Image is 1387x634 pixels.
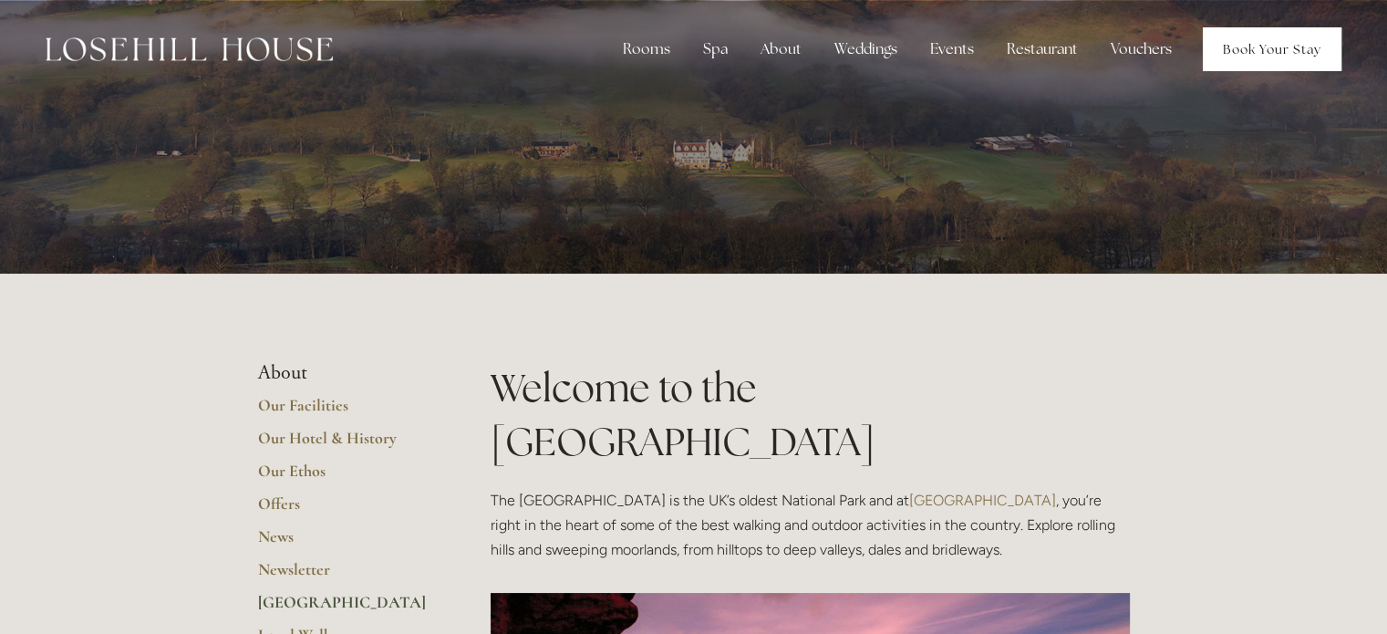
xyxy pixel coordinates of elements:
p: The [GEOGRAPHIC_DATA] is the UK’s oldest National Park and at , you’re right in the heart of some... [491,488,1130,563]
a: Our Ethos [258,461,432,494]
a: Vouchers [1096,31,1186,68]
a: [GEOGRAPHIC_DATA] [909,492,1056,509]
div: Rooms [608,31,685,68]
img: Losehill House [46,37,333,61]
div: Weddings [820,31,912,68]
li: About [258,361,432,385]
div: Restaurant [992,31,1092,68]
a: Our Facilities [258,395,432,428]
a: Offers [258,494,432,526]
h1: Welcome to the [GEOGRAPHIC_DATA] [491,361,1130,469]
div: Spa [688,31,742,68]
a: [GEOGRAPHIC_DATA] [258,592,432,625]
a: Newsletter [258,559,432,592]
div: About [746,31,816,68]
a: Book Your Stay [1203,27,1341,71]
a: News [258,526,432,559]
a: Our Hotel & History [258,428,432,461]
div: Events [916,31,988,68]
